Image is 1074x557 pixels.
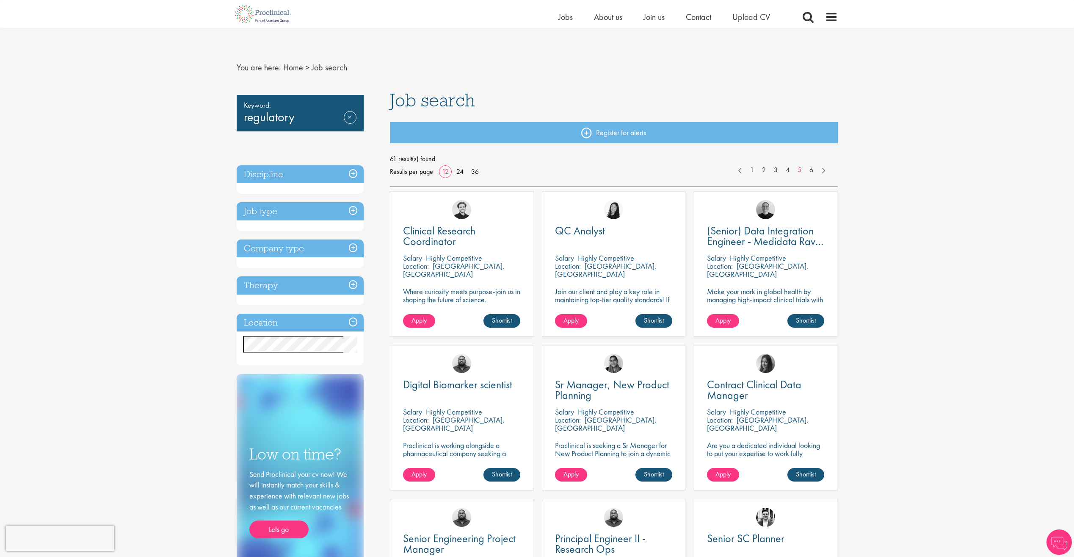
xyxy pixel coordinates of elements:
span: Salary [707,407,726,417]
span: Location: [707,415,733,425]
span: Salary [555,407,574,417]
a: 5 [793,165,806,175]
a: Apply [403,314,435,328]
p: Join our client and play a key role in maintaining top-tier quality standards! If you have a keen... [555,287,672,328]
a: 24 [453,167,467,176]
img: Emma Pretorious [756,200,775,219]
a: Apply [707,314,739,328]
img: Nico Kohlwes [452,200,471,219]
span: Digital Biomarker scientist [403,377,512,392]
span: Apply [715,316,731,325]
img: Ashley Bennett [604,508,623,527]
p: Highly Competitive [426,253,482,263]
a: Contact [686,11,711,22]
h3: Company type [237,240,364,258]
span: Location: [555,261,581,271]
p: [GEOGRAPHIC_DATA], [GEOGRAPHIC_DATA] [555,261,657,279]
a: breadcrumb link [283,62,303,73]
span: Senior Engineering Project Manager [403,531,516,556]
a: Jobs [558,11,573,22]
span: Salary [403,253,422,263]
a: Digital Biomarker scientist [403,379,520,390]
a: Principal Engineer II - Research Ops [555,533,672,554]
span: 61 result(s) found [390,153,838,165]
p: Highly Competitive [578,253,634,263]
a: Remove [344,111,356,136]
p: Highly Competitive [730,253,786,263]
p: [GEOGRAPHIC_DATA], [GEOGRAPHIC_DATA] [707,261,809,279]
h3: Location [237,314,364,332]
img: Chatbot [1046,529,1072,555]
a: 36 [468,167,482,176]
p: Highly Competitive [578,407,634,417]
h3: Low on time? [249,446,351,462]
span: Apply [411,316,427,325]
span: Apply [715,470,731,479]
a: Register for alerts [390,122,838,143]
a: Upload CV [732,11,770,22]
a: Shortlist [635,314,672,328]
a: 1 [746,165,758,175]
img: Ashley Bennett [452,354,471,373]
a: Apply [555,314,587,328]
p: Proclinical is seeking a Sr Manager for New Product Planning to join a dynamic team on a permanen... [555,441,672,465]
span: Clinical Research Coordinator [403,223,475,248]
a: Sr Manager, New Product Planning [555,379,672,401]
span: Location: [403,261,429,271]
span: Results per page [390,165,433,178]
h3: Therapy [237,276,364,295]
a: Clinical Research Coordinator [403,226,520,247]
span: Location: [555,415,581,425]
span: Salary [555,253,574,263]
a: Shortlist [787,468,824,482]
span: Senior SC Planner [707,531,784,546]
a: Shortlist [787,314,824,328]
a: Join us [643,11,665,22]
img: Numhom Sudsok [604,200,623,219]
span: QC Analyst [555,223,605,238]
span: Sr Manager, New Product Planning [555,377,669,402]
div: regulatory [237,95,364,131]
a: About us [594,11,622,22]
a: 12 [439,167,452,176]
a: Apply [707,468,739,482]
iframe: reCAPTCHA [6,526,114,551]
a: Ashley Bennett [452,508,471,527]
h3: Discipline [237,165,364,184]
span: Apply [563,316,579,325]
a: Apply [555,468,587,482]
p: Make your mark in global health by managing high-impact clinical trials with a leading CRO. [707,287,824,312]
img: Heidi Hennigan [756,354,775,373]
a: Senior Engineering Project Manager [403,533,520,554]
a: 2 [758,165,770,175]
p: Highly Competitive [426,407,482,417]
div: Send Proclinical your cv now! We will instantly match your skills & experience with relevant new ... [249,469,351,539]
img: Edward Little [756,508,775,527]
a: Shortlist [483,468,520,482]
p: [GEOGRAPHIC_DATA], [GEOGRAPHIC_DATA] [555,415,657,433]
span: > [305,62,309,73]
span: Job search [312,62,347,73]
span: Salary [707,253,726,263]
a: Apply [403,468,435,482]
p: Highly Competitive [730,407,786,417]
span: (Senior) Data Integration Engineer - Medidata Rave Specialized [707,223,823,259]
a: QC Analyst [555,226,672,236]
span: Principal Engineer II - Research Ops [555,531,646,556]
a: 3 [770,165,782,175]
p: Proclinical is working alongside a pharmaceutical company seeking a Digital Biomarker Scientist t... [403,441,520,482]
a: 6 [805,165,817,175]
